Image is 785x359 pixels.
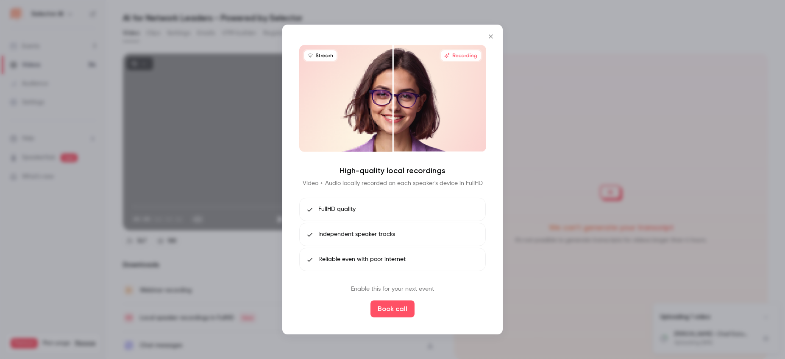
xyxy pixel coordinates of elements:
[340,165,445,176] h4: High-quality local recordings
[318,230,395,239] span: Independent speaker tracks
[370,300,415,317] button: Book call
[303,179,483,188] p: Video + Audio locally recorded on each speaker's device in FullHD
[482,28,499,45] button: Close
[318,205,356,214] span: FullHD quality
[351,285,434,294] p: Enable this for your next event
[318,255,406,264] span: Reliable even with poor internet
